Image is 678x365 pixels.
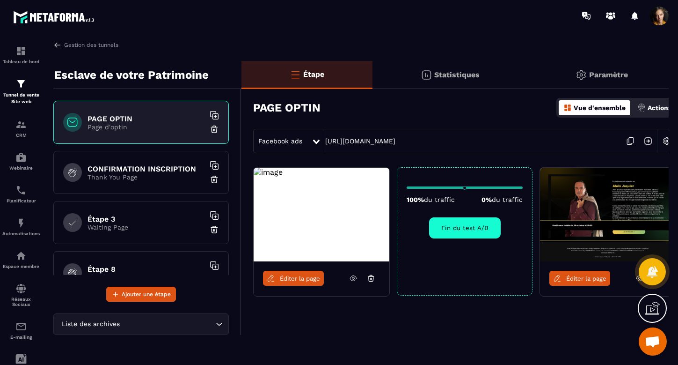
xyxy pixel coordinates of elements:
p: Page d'optin [87,123,204,131]
p: Vue d'ensemble [574,104,626,112]
div: Ouvrir le chat [639,328,667,356]
span: du traffic [492,196,523,203]
p: Réseaux Sociaux [2,297,40,307]
a: Gestion des tunnels [53,41,118,49]
span: Éditer la page [280,275,320,282]
span: Ajouter une étape [122,290,171,299]
img: formation [15,119,27,130]
img: trash [210,175,219,184]
img: dashboard-orange.40269519.svg [563,104,572,112]
span: Facebook ads [258,137,302,145]
img: setting-w.858f3a88.svg [658,132,676,150]
img: social-network [15,283,27,294]
p: 100% [407,196,455,203]
img: trash [210,225,219,234]
button: Fin du test A/B [429,217,501,238]
a: automationsautomationsWebinaire [2,145,40,178]
img: automations [15,217,27,229]
a: formationformationCRM [2,112,40,145]
a: Éditer la page [263,271,324,286]
a: Éditer la page [549,271,610,286]
a: emailemailE-mailing [2,314,40,347]
img: formation [15,45,27,57]
p: Paramètre [589,70,628,79]
p: Actions [648,104,671,112]
p: 0% [481,196,523,203]
img: automations [15,152,27,163]
span: Éditer la page [566,275,606,282]
h6: CONFIRMATION INSCRIPTION [87,164,204,173]
img: stats.20deebd0.svg [421,69,432,81]
p: Planificateur [2,198,40,203]
a: formationformationTunnel de vente Site web [2,71,40,112]
p: CRM [2,133,40,138]
h6: PAGE OPTIN [87,114,204,123]
a: schedulerschedulerPlanificateur [2,178,40,210]
a: automationsautomationsEspace membre [2,243,40,276]
p: Statistiques [434,70,480,79]
img: setting-gr.5f69749f.svg [576,69,587,81]
button: Ajouter une étape [106,287,176,302]
p: Espace membre [2,264,40,269]
p: Étape [303,70,324,79]
p: Thank You Page [87,173,204,181]
img: arrow [53,41,62,49]
p: Waiting Page [87,223,204,231]
p: Tunnel de vente Site web [2,92,40,105]
h6: Étape 8 [87,265,204,274]
img: email [15,321,27,332]
img: formation [15,78,27,89]
p: Webinaire [2,165,40,171]
a: social-networksocial-networkRéseaux Sociaux [2,276,40,314]
h6: Étape 3 [87,215,204,223]
img: bars-o.4a397970.svg [290,69,301,80]
p: Automatisations [2,231,40,236]
p: Tableau de bord [2,59,40,64]
div: Search for option [53,313,229,335]
a: formationformationTableau de bord [2,38,40,71]
img: arrow-next.bcc2205e.svg [639,132,657,150]
a: [URL][DOMAIN_NAME] [325,137,395,145]
img: image [254,168,283,177]
p: Thank You Page [87,274,204,281]
h3: PAGE OPTIN [253,101,321,114]
span: du traffic [424,196,455,203]
p: Esclave de votre Patrimoine [54,66,209,84]
span: Liste des archives [59,319,122,329]
img: logo [13,8,97,26]
img: actions.d6e523a2.png [637,104,646,112]
img: trash [210,125,219,134]
a: automationsautomationsAutomatisations [2,210,40,243]
img: automations [15,250,27,261]
img: image [540,168,676,261]
input: Search for option [122,319,213,329]
img: scheduler [15,185,27,196]
p: E-mailing [2,335,40,340]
